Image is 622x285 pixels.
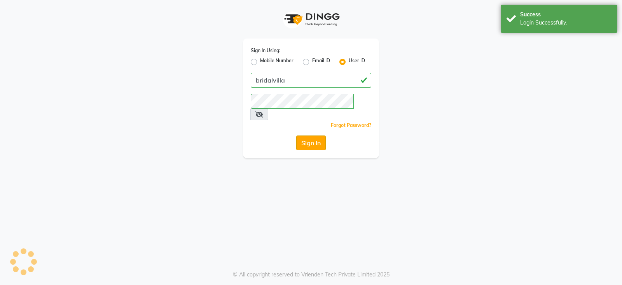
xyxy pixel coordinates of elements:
a: Forgot Password? [331,122,371,128]
div: Success [520,11,612,19]
div: Login Successfully. [520,19,612,27]
label: User ID [349,57,365,67]
button: Sign In [296,135,326,150]
img: logo1.svg [280,8,342,31]
label: Mobile Number [260,57,294,67]
label: Sign In Using: [251,47,280,54]
label: Email ID [312,57,330,67]
input: Username [251,94,354,109]
input: Username [251,73,371,88]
